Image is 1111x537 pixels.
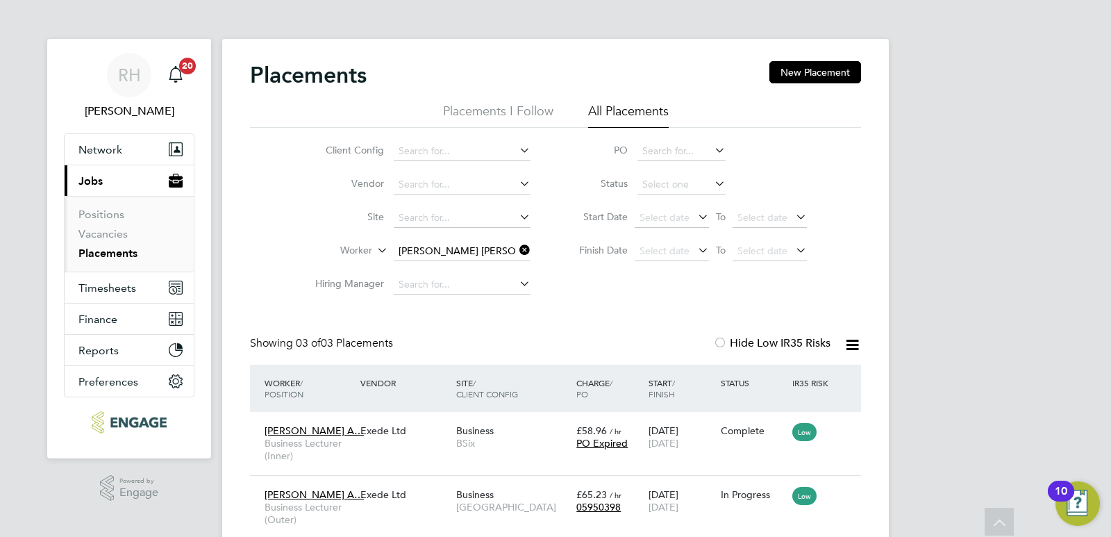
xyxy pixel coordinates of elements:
button: New Placement [769,61,861,83]
input: Search for... [394,175,531,195]
span: Business Lecturer (Inner) [265,437,353,462]
span: Business [456,424,494,437]
div: Complete [721,424,786,437]
a: Powered byEngage [100,475,159,502]
span: Timesheets [78,281,136,295]
label: Worker [292,244,372,258]
div: [DATE] [645,481,717,520]
div: Exede Ltd [357,418,453,444]
button: Reports [65,335,194,365]
div: [DATE] [645,418,717,456]
span: £65.23 [576,488,607,501]
a: Vacancies [78,227,128,240]
button: Finance [65,304,194,334]
label: Vendor [304,177,384,190]
a: RH[PERSON_NAME] [64,53,194,119]
input: Select one [637,175,726,195]
img: ncclondon-logo-retina.png [92,411,166,433]
span: [PERSON_NAME] A… [265,488,364,501]
button: Timesheets [65,272,194,303]
label: Hiring Manager [304,277,384,290]
span: Reports [78,344,119,357]
span: Finance [78,313,117,326]
span: To [712,208,730,226]
div: Jobs [65,196,194,272]
span: 03 Placements [296,336,393,350]
button: Preferences [65,366,194,397]
span: Powered by [119,475,158,487]
a: Placements [78,247,137,260]
span: To [712,241,730,259]
h2: Placements [250,61,367,89]
span: / Position [265,377,303,399]
span: / Client Config [456,377,518,399]
div: 10 [1055,491,1067,509]
li: All Placements [588,103,669,128]
span: Select date [737,211,787,224]
div: Charge [573,370,645,406]
span: / hr [610,426,621,436]
span: Business Lecturer (Outer) [265,501,353,526]
input: Search for... [394,275,531,295]
div: Exede Ltd [357,481,453,508]
div: In Progress [721,488,786,501]
span: BSix [456,437,569,449]
div: Status [717,370,790,395]
span: Network [78,143,122,156]
span: PO Expired [576,437,628,449]
a: 20 [162,53,190,97]
span: 20 [179,58,196,74]
span: / hr [610,490,621,500]
div: Site [453,370,573,406]
label: Site [304,210,384,223]
input: Search for... [394,142,531,161]
a: Positions [78,208,124,221]
button: Network [65,134,194,165]
input: Search for... [637,142,726,161]
a: Go to home page [64,411,194,433]
button: Jobs [65,165,194,196]
span: [DATE] [649,437,678,449]
span: / PO [576,377,612,399]
input: Search for... [394,242,531,261]
span: RH [118,66,141,84]
label: Finish Date [565,244,628,256]
span: Select date [640,211,690,224]
label: Start Date [565,210,628,223]
span: Select date [640,245,690,257]
label: PO [565,144,628,156]
span: Low [792,487,817,505]
label: Status [565,177,628,190]
div: Start [645,370,717,406]
span: [PERSON_NAME] A… [265,424,364,437]
span: Low [792,423,817,441]
span: / Finish [649,377,675,399]
span: [DATE] [649,501,678,513]
span: Select date [737,245,787,257]
input: Search for... [394,208,531,228]
a: [PERSON_NAME] A…Business Lecturer (Inner)Exede LtdBusinessBSix£58.96 / hrPO Expired[DATE][DATE]Co... [261,417,861,429]
span: Engage [119,487,158,499]
li: Placements I Follow [443,103,553,128]
button: Open Resource Center, 10 new notifications [1055,481,1100,526]
span: 03 of [296,336,321,350]
label: Client Config [304,144,384,156]
div: Showing [250,336,396,351]
span: Rufena Haque [64,103,194,119]
label: Hide Low IR35 Risks [713,336,830,350]
span: £58.96 [576,424,607,437]
span: 05950398 [576,501,621,513]
span: [GEOGRAPHIC_DATA] [456,501,569,513]
div: Vendor [357,370,453,395]
a: [PERSON_NAME] A…Business Lecturer (Outer)Exede LtdBusiness[GEOGRAPHIC_DATA]£65.23 / hr05950398[DA... [261,481,861,493]
div: Worker [261,370,357,406]
nav: Main navigation [47,39,211,458]
span: Jobs [78,174,103,188]
div: IR35 Risk [789,370,837,395]
span: Preferences [78,375,138,388]
span: Business [456,488,494,501]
